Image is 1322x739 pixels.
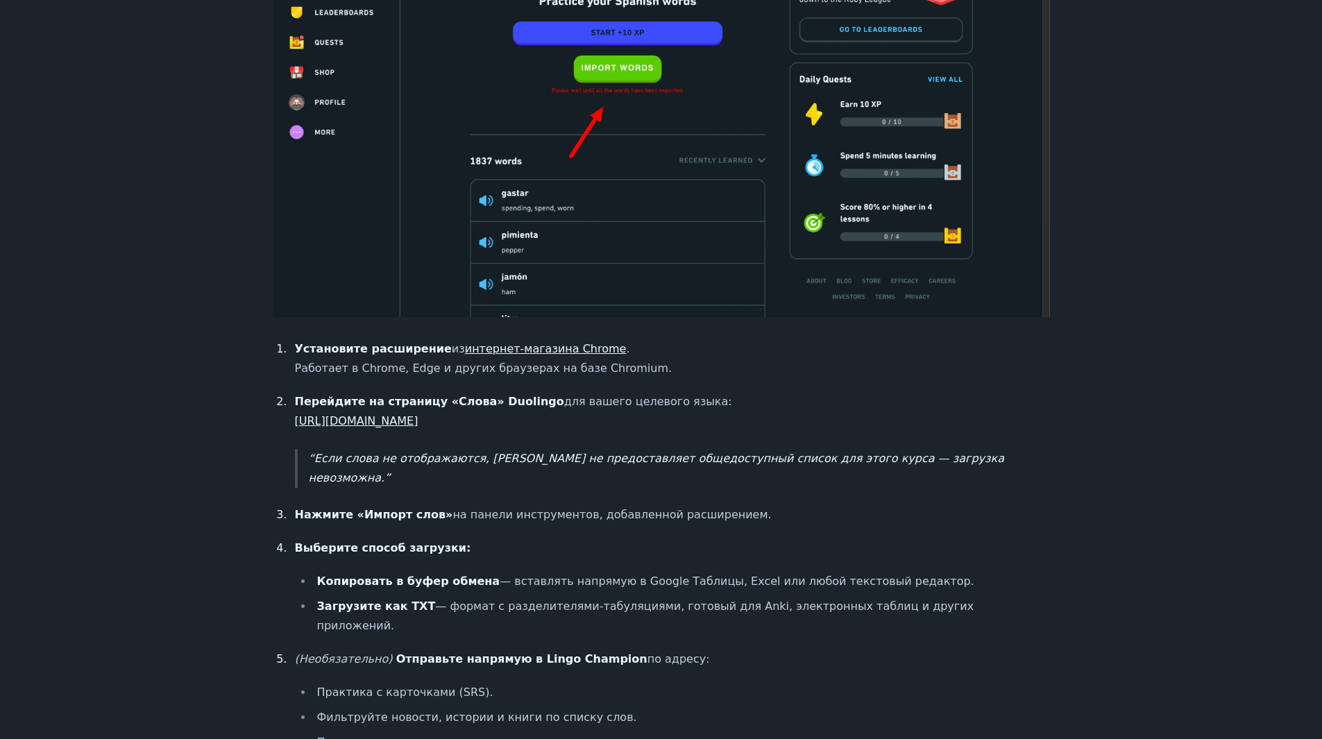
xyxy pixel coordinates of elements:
[317,711,637,724] font: Фильтруйте новости, истории и книги по списку слов.
[295,414,418,427] a: [URL][DOMAIN_NAME]
[626,342,629,355] font: .
[465,342,627,355] a: интернет-магазина Chrome
[295,541,471,554] font: Выберите способ загрузки:
[396,652,647,665] font: Отправьте напрямую в Lingo Champion
[452,508,771,521] font: на панели инструментов, добавленной расширением.
[295,508,453,521] font: Нажмите «Импорт слов»
[317,575,500,588] font: Копировать в буфер обмена
[452,342,465,355] font: из
[564,395,732,408] font: для вашего целевого языка:
[295,395,564,408] font: Перейдите на страницу «Слова» Duolingo
[309,452,1005,484] font: Если слова не отображаются, [PERSON_NAME] не предоставляет общедоступный список для этого курса —...
[317,600,436,613] font: Загрузите как TXT
[647,652,710,665] font: по адресу:
[295,342,452,355] font: Установите расширение
[317,686,493,699] font: Практика с карточками (SRS).
[500,575,974,588] font: — вставлять напрямую в Google Таблицы, Excel или любой текстовый редактор.
[295,362,672,375] font: Работает в Chrome, Edge и других браузерах на базе Chromium.
[317,600,974,632] font: — формат с разделителями-табуляциями, готовый для Anki, электронных таблиц и других приложений.
[295,652,393,665] font: (Необязательно)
